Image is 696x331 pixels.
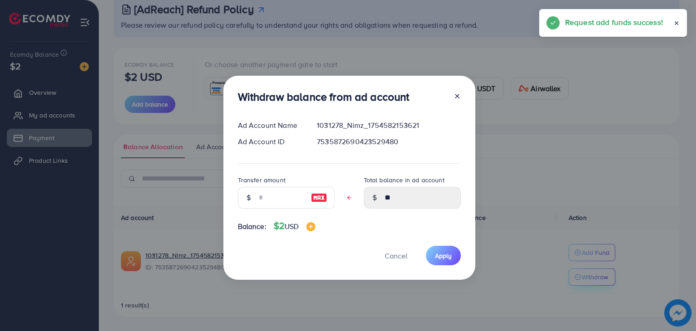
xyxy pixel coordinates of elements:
div: 7535872690423529480 [309,136,468,147]
img: image [311,192,327,203]
button: Cancel [373,246,419,265]
img: image [306,222,315,231]
span: Cancel [385,251,407,261]
label: Total balance in ad account [364,175,445,185]
span: Apply [435,251,452,260]
span: Balance: [238,221,266,232]
label: Transfer amount [238,175,285,185]
div: 1031278_Nimz_1754582153621 [309,120,468,131]
div: Ad Account Name [231,120,310,131]
h3: Withdraw balance from ad account [238,90,410,103]
h5: Request add funds success! [565,16,663,28]
h4: $2 [274,220,315,232]
span: USD [285,221,299,231]
button: Apply [426,246,461,265]
div: Ad Account ID [231,136,310,147]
